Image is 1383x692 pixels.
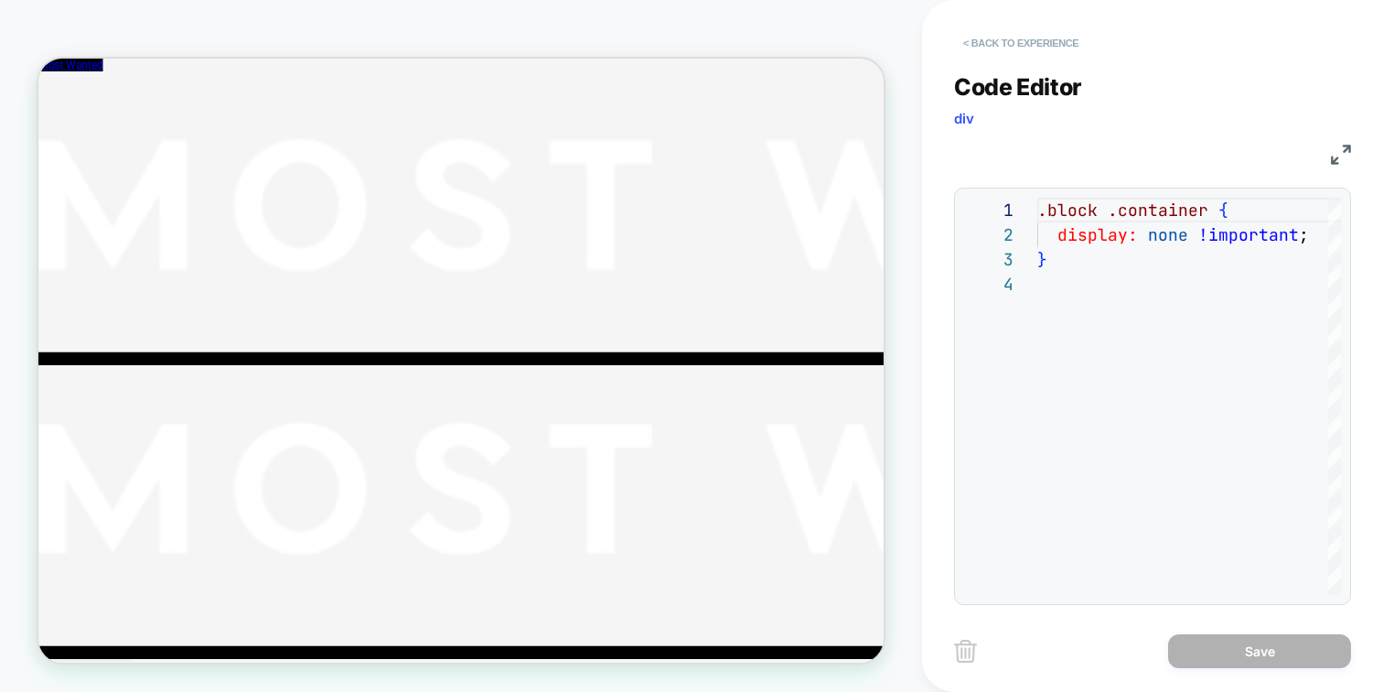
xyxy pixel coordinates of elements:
div: 3 [964,247,1013,272]
span: .block [1037,200,1098,221]
div: 4 [964,272,1013,297]
span: ; [1299,224,1309,245]
span: { [1218,200,1228,221]
img: fullscreen [1331,145,1351,165]
span: } [1037,249,1047,270]
div: 1 [964,198,1013,222]
span: .container [1108,200,1208,221]
button: < Back to experience [954,28,1088,58]
span: Code Editor [954,73,1082,101]
img: delete [954,640,977,663]
span: !important [1198,224,1299,245]
span: div [954,110,974,127]
button: Save [1168,634,1351,668]
span: none [1148,224,1188,245]
span: display: [1057,224,1138,245]
div: 2 [964,222,1013,247]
